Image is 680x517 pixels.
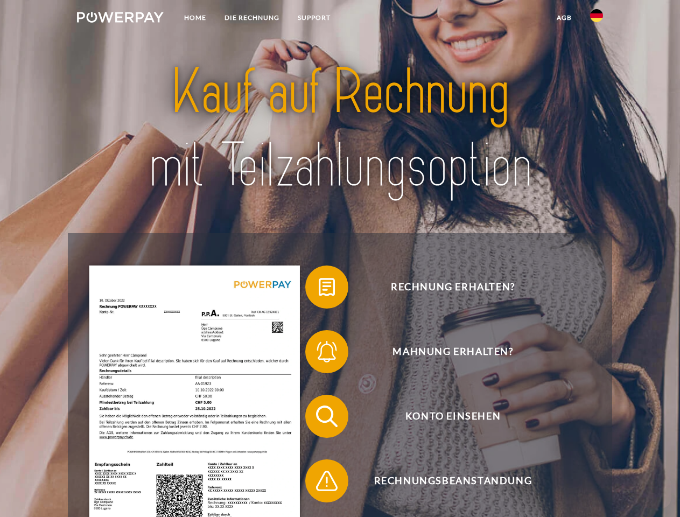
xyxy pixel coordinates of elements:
a: Home [175,8,215,27]
img: logo-powerpay-white.svg [77,12,164,23]
span: Rechnung erhalten? [321,266,585,309]
button: Rechnungsbeanstandung [305,459,585,502]
img: qb_bill.svg [313,274,340,301]
img: qb_bell.svg [313,338,340,365]
button: Mahnung erhalten? [305,330,585,373]
a: DIE RECHNUNG [215,8,289,27]
img: title-powerpay_de.svg [103,52,577,206]
button: Rechnung erhalten? [305,266,585,309]
img: qb_search.svg [313,403,340,430]
a: SUPPORT [289,8,340,27]
iframe: Button to launch messaging window [637,474,671,508]
img: de [590,9,603,22]
span: Mahnung erhalten? [321,330,585,373]
a: agb [548,8,581,27]
span: Rechnungsbeanstandung [321,459,585,502]
button: Konto einsehen [305,395,585,438]
span: Konto einsehen [321,395,585,438]
img: qb_warning.svg [313,467,340,494]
